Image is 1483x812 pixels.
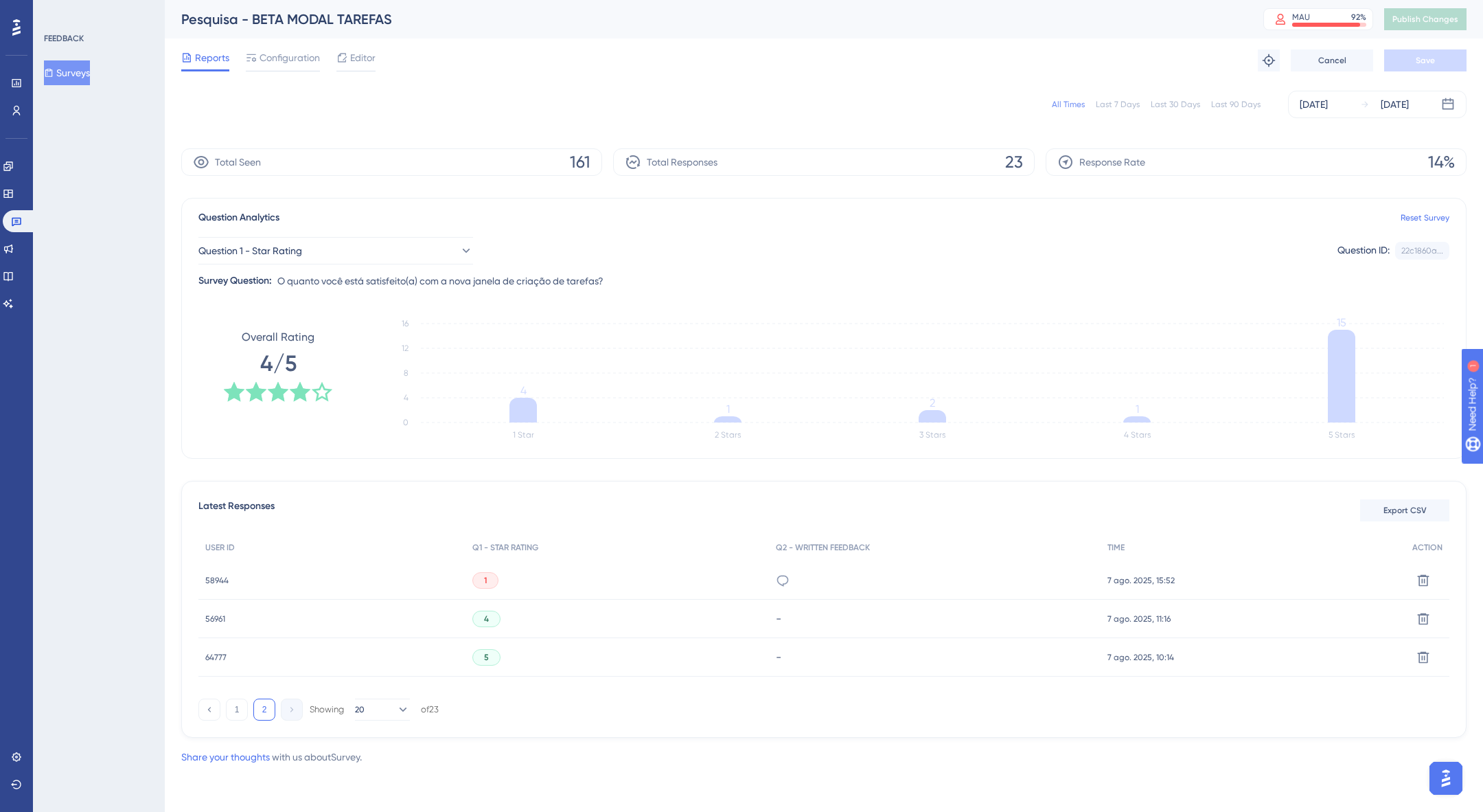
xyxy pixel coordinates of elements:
[226,699,248,721] button: 1
[1329,430,1355,440] text: 5 Stars
[919,430,945,440] text: 3 Stars
[421,703,439,716] div: of 23
[205,652,227,663] span: 64777
[260,348,297,379] span: 4/5
[715,430,741,440] text: 2 Stars
[1360,499,1449,521] button: Export CSV
[402,319,409,328] tspan: 16
[1384,8,1467,30] button: Publish Changes
[195,49,229,66] span: Reports
[32,3,86,20] span: Need Help?
[1300,96,1328,113] div: [DATE]
[355,699,410,721] button: 20
[355,704,365,715] span: 20
[1318,55,1346,66] span: Cancel
[1107,613,1171,624] span: 7 ago. 2025, 11:16
[1337,242,1390,260] div: Question ID:
[1107,542,1125,553] span: TIME
[776,542,870,553] span: Q2 - WRITTEN FEEDBACK
[1351,12,1366,23] div: 92 %
[1337,316,1346,329] tspan: 15
[44,60,90,85] button: Surveys
[776,651,1094,664] div: -
[404,368,409,378] tspan: 8
[1211,99,1261,110] div: Last 90 Days
[44,33,84,44] div: FEEDBACK
[647,154,717,170] span: Total Responses
[198,237,473,264] button: Question 1 - Star Rating
[776,612,1094,625] div: -
[1107,652,1174,663] span: 7 ago. 2025, 10:14
[1107,575,1175,586] span: 7 ago. 2025, 15:52
[472,542,538,553] span: Q1 - STAR RATING
[1136,403,1139,416] tspan: 1
[1005,151,1023,173] span: 23
[1096,99,1140,110] div: Last 7 Days
[930,396,935,409] tspan: 2
[181,10,1229,29] div: Pesquisa - BETA MODAL TAREFAS
[205,613,225,624] span: 56961
[277,273,603,289] span: O quanto você está satisfeito(a) com a nova janela de criação de tarefas?
[242,329,314,346] span: Overall Rating
[260,49,320,66] span: Configuration
[1384,49,1467,71] button: Save
[205,542,235,553] span: USER ID
[350,49,376,66] span: Editor
[198,273,272,289] div: Survey Question:
[253,699,275,721] button: 2
[215,154,261,170] span: Total Seen
[205,575,229,586] span: 58944
[1151,99,1200,110] div: Last 30 Days
[1291,49,1373,71] button: Cancel
[1383,505,1427,516] span: Export CSV
[1401,212,1449,223] a: Reset Survey
[404,393,409,403] tspan: 4
[1381,96,1409,113] div: [DATE]
[198,498,275,523] span: Latest Responses
[1412,542,1442,553] span: ACTION
[198,210,279,226] span: Question Analytics
[570,151,590,173] span: 161
[403,418,409,427] tspan: 0
[1416,55,1435,66] span: Save
[1401,245,1443,256] div: 22c1860a...
[1079,154,1145,170] span: Response Rate
[1392,14,1458,25] span: Publish Changes
[310,703,344,716] div: Showing
[402,343,409,353] tspan: 12
[484,652,489,663] span: 5
[95,7,100,18] div: 1
[1292,12,1310,23] div: MAU
[513,430,534,440] text: 1 Star
[1052,99,1085,110] div: All Times
[1425,758,1467,799] iframe: UserGuiding AI Assistant Launcher
[198,243,302,259] span: Question 1 - Star Rating
[484,575,487,586] span: 1
[181,752,270,763] a: Share your thoughts
[484,613,489,624] span: 4
[520,384,527,397] tspan: 4
[1124,430,1151,440] text: 4 Stars
[726,403,730,416] tspan: 1
[1428,151,1455,173] span: 14%
[181,749,362,765] div: with us about Survey .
